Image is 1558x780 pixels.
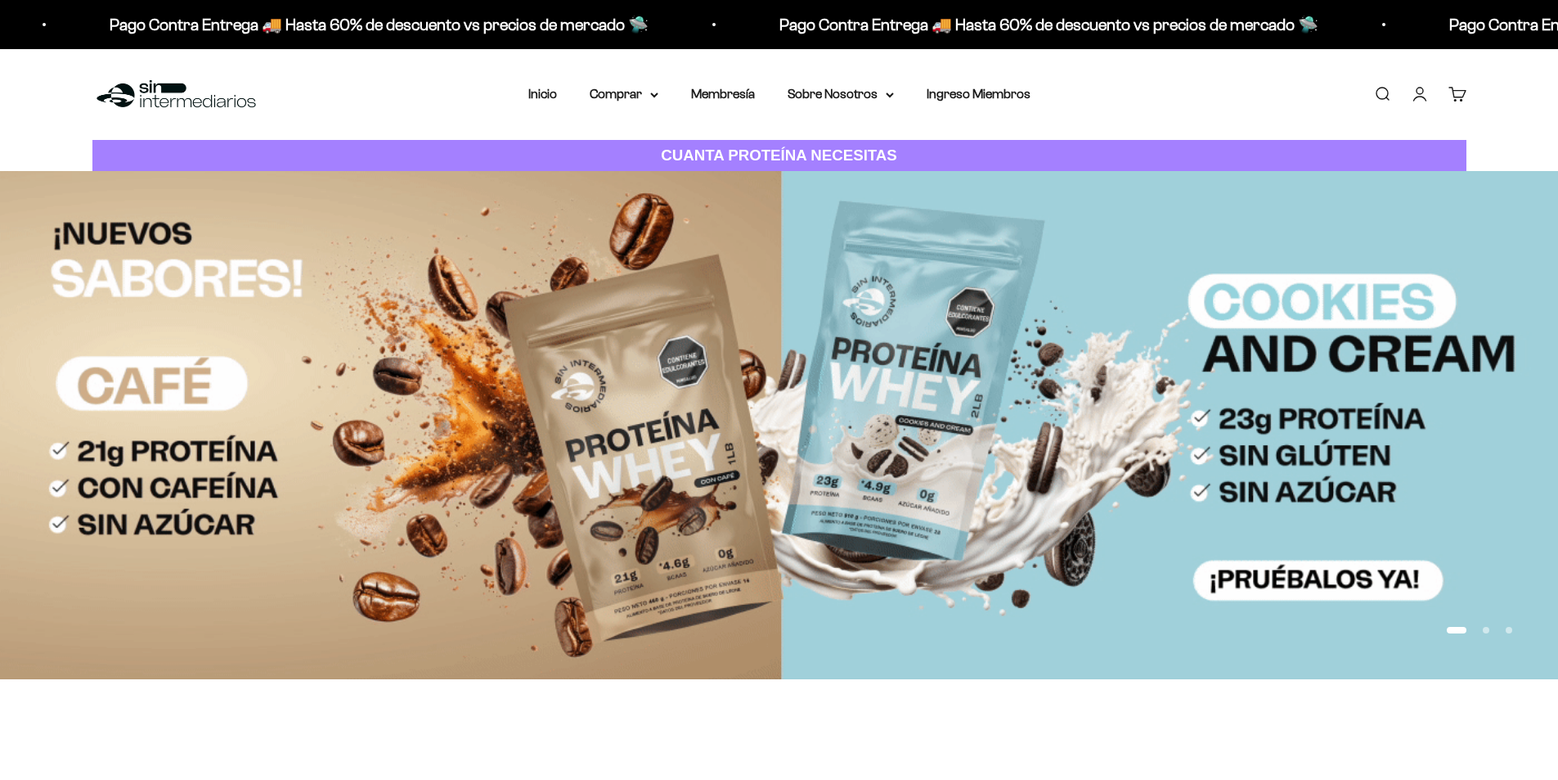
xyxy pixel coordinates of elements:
[691,87,755,101] a: Membresía
[528,87,557,101] a: Inicio
[661,147,897,164] strong: CUANTA PROTEÍNA NECESITAS
[590,83,658,105] summary: Comprar
[774,11,1313,38] p: Pago Contra Entrega 🚚 Hasta 60% de descuento vs precios de mercado 🛸
[104,11,643,38] p: Pago Contra Entrega 🚚 Hasta 60% de descuento vs precios de mercado 🛸
[788,83,894,105] summary: Sobre Nosotros
[927,87,1030,101] a: Ingreso Miembros
[92,140,1466,172] a: CUANTA PROTEÍNA NECESITAS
